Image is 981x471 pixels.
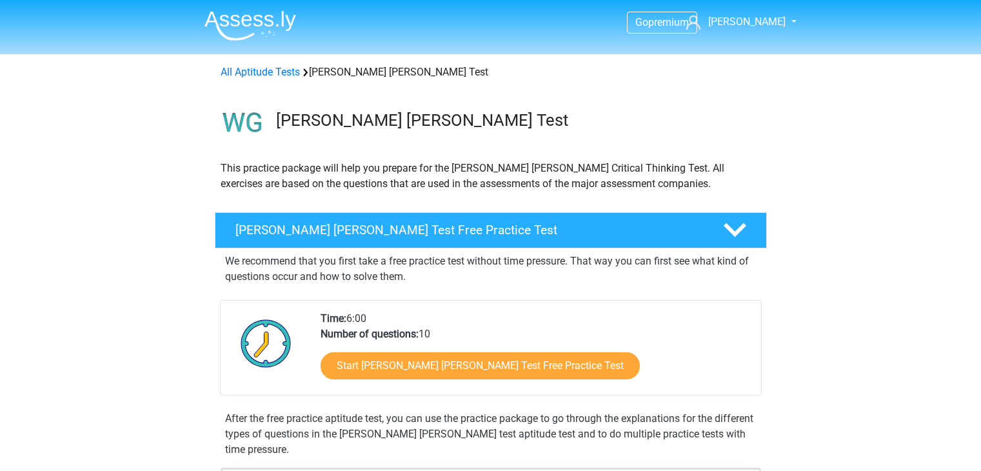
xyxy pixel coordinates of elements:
[204,10,296,41] img: Assessly
[681,14,787,30] a: [PERSON_NAME]
[221,161,761,192] p: This practice package will help you prepare for the [PERSON_NAME] [PERSON_NAME] Critical Thinking...
[233,311,299,376] img: Clock
[311,311,760,395] div: 6:00 10
[321,312,346,325] b: Time:
[648,16,689,28] span: premium
[221,66,300,78] a: All Aptitude Tests
[215,95,270,150] img: watson glaser test
[210,212,772,248] a: [PERSON_NAME] [PERSON_NAME] Test Free Practice Test
[321,328,419,340] b: Number of questions:
[635,16,648,28] span: Go
[235,223,702,237] h4: [PERSON_NAME] [PERSON_NAME] Test Free Practice Test
[321,352,640,379] a: Start [PERSON_NAME] [PERSON_NAME] Test Free Practice Test
[708,15,786,28] span: [PERSON_NAME]
[276,110,757,130] h3: [PERSON_NAME] [PERSON_NAME] Test
[220,411,762,457] div: After the free practice aptitude test, you can use the practice package to go through the explana...
[225,254,757,285] p: We recommend that you first take a free practice test without time pressure. That way you can fir...
[215,65,766,80] div: [PERSON_NAME] [PERSON_NAME] Test
[628,14,697,31] a: Gopremium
